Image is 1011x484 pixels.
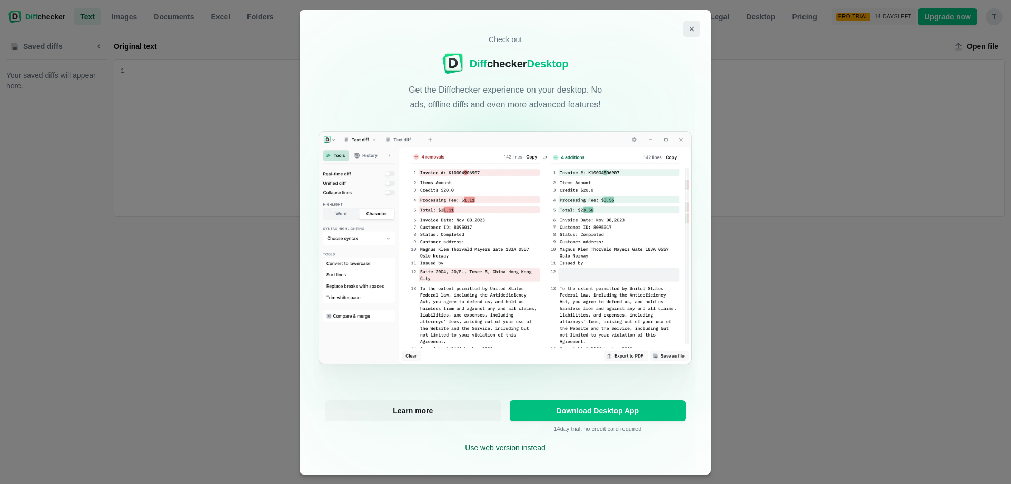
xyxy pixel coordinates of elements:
img: Diffchecker interface screenshot [319,132,692,364]
span: Desktop [527,58,569,70]
span: Diff [470,58,487,70]
p: Get the Diffchecker experience on your desktop. No ads, offline diffs and even more advanced feat... [400,83,611,112]
span: Download Desktop App [516,407,680,414]
div: 14 day trial, no credit card required [510,400,686,432]
div: checker [470,56,569,71]
a: Download Desktop App [510,400,686,421]
a: Learn more [325,400,501,421]
button: Close modal [684,21,701,37]
span: Learn more [391,406,435,416]
img: Diffchecker logo [442,53,463,74]
a: Use web version instead [465,443,546,452]
p: Check out [489,34,522,45]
